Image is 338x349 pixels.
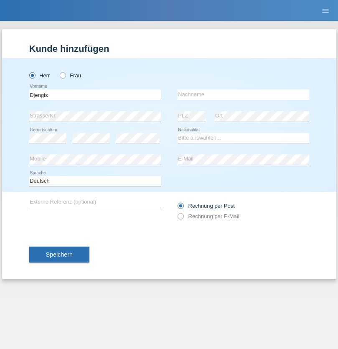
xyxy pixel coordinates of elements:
[60,72,81,79] label: Frau
[178,203,235,209] label: Rechnung per Post
[317,8,334,13] a: menu
[29,247,89,262] button: Speichern
[178,203,183,213] input: Rechnung per Post
[46,251,73,258] span: Speichern
[178,213,183,224] input: Rechnung per E-Mail
[60,72,65,78] input: Frau
[321,7,330,15] i: menu
[29,72,50,79] label: Herr
[29,72,35,78] input: Herr
[29,43,309,54] h1: Kunde hinzufügen
[178,213,239,219] label: Rechnung per E-Mail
